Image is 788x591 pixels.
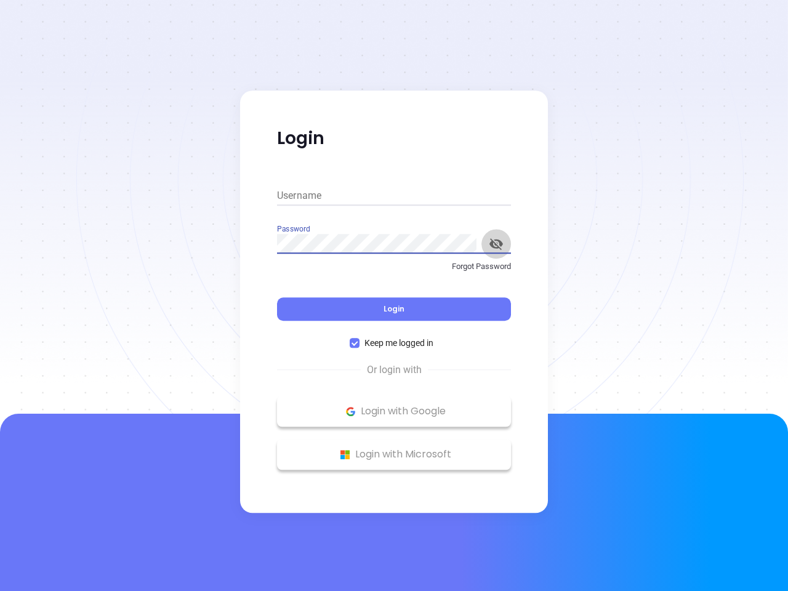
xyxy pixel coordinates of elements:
button: Login [277,297,511,321]
a: Forgot Password [277,260,511,283]
span: Login [384,304,404,314]
p: Login with Google [283,402,505,420]
button: Microsoft Logo Login with Microsoft [277,439,511,470]
span: Or login with [361,363,428,377]
img: Google Logo [343,404,358,419]
p: Login [277,127,511,150]
span: Keep me logged in [360,336,438,350]
p: Forgot Password [277,260,511,273]
button: Google Logo Login with Google [277,396,511,427]
img: Microsoft Logo [337,447,353,462]
label: Password [277,225,310,233]
p: Login with Microsoft [283,445,505,464]
button: toggle password visibility [481,229,511,259]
